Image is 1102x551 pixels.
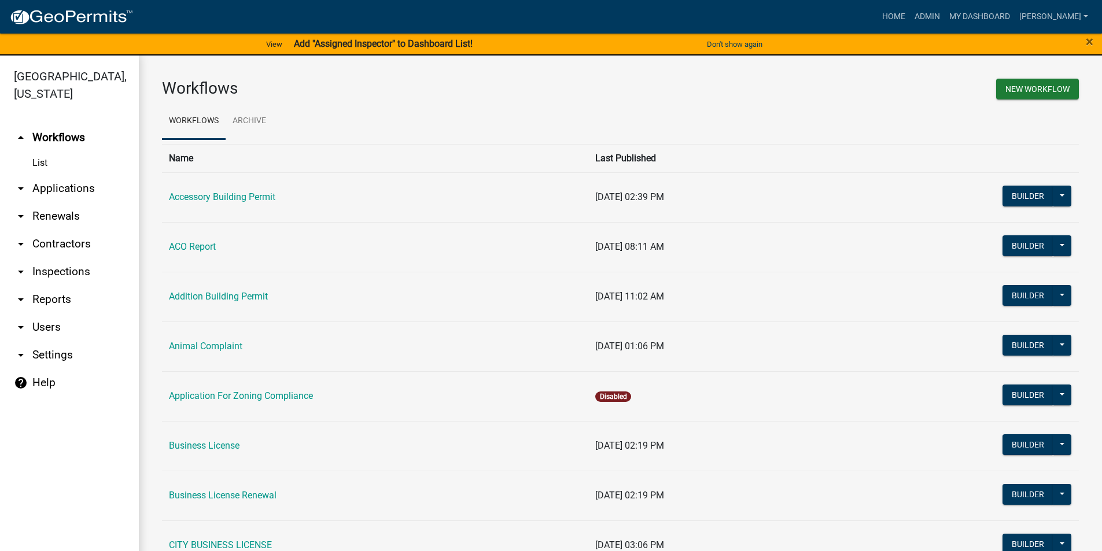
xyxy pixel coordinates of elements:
i: help [14,376,28,390]
span: [DATE] 02:19 PM [595,440,664,451]
button: Builder [1003,335,1053,356]
button: Close [1086,35,1093,49]
a: Addition Building Permit [169,291,268,302]
button: Builder [1003,285,1053,306]
a: Home [878,6,910,28]
span: [DATE] 02:39 PM [595,191,664,202]
i: arrow_drop_down [14,348,28,362]
a: Archive [226,103,273,140]
i: arrow_drop_down [14,182,28,195]
button: Builder [1003,434,1053,455]
span: [DATE] 02:19 PM [595,490,664,501]
span: Disabled [595,391,631,402]
a: [PERSON_NAME] [1015,6,1093,28]
a: Business License [169,440,239,451]
span: [DATE] 01:06 PM [595,341,664,352]
a: My Dashboard [945,6,1015,28]
a: ACO Report [169,241,216,252]
a: CITY BUSINESS LICENSE [169,539,272,550]
th: Last Published [588,144,902,172]
h3: Workflows [162,79,612,98]
a: Application For Zoning Compliance [169,390,313,401]
th: Name [162,144,588,172]
a: Business License Renewal [169,490,277,501]
button: New Workflow [996,79,1079,99]
i: arrow_drop_down [14,293,28,306]
button: Builder [1003,384,1053,405]
button: Builder [1003,484,1053,505]
button: Builder [1003,235,1053,256]
span: [DATE] 03:06 PM [595,539,664,550]
a: Accessory Building Permit [169,191,275,202]
button: Don't show again [702,35,767,54]
span: [DATE] 11:02 AM [595,291,664,302]
i: arrow_drop_up [14,131,28,145]
i: arrow_drop_down [14,237,28,251]
a: Workflows [162,103,226,140]
a: Animal Complaint [169,341,242,352]
i: arrow_drop_down [14,265,28,279]
strong: Add "Assigned Inspector" to Dashboard List! [294,38,473,49]
i: arrow_drop_down [14,209,28,223]
i: arrow_drop_down [14,320,28,334]
button: Builder [1003,186,1053,206]
span: × [1086,34,1093,50]
span: [DATE] 08:11 AM [595,241,664,252]
a: Admin [910,6,945,28]
a: View [261,35,287,54]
